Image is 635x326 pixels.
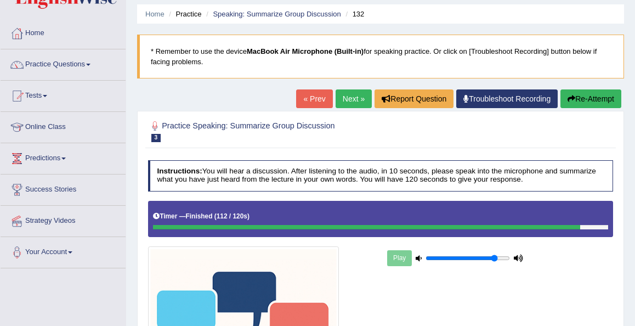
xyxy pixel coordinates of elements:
li: Practice [166,9,201,19]
b: ) [247,212,250,220]
a: Tests [1,81,126,108]
button: Re-Attempt [560,89,621,108]
span: 3 [151,134,161,142]
a: Strategy Videos [1,206,126,233]
a: Success Stories [1,175,126,202]
b: ( [214,212,217,220]
a: Practice Questions [1,49,126,77]
a: « Prev [296,89,332,108]
li: 132 [343,9,364,19]
b: MacBook Air Microphone (Built-in) [247,47,364,55]
h5: Timer — [153,213,250,220]
h4: You will hear a discussion. After listening to the audio, in 10 seconds, please speak into the mi... [148,160,614,192]
a: Speaking: Summarize Group Discussion [213,10,341,18]
b: Instructions: [157,167,202,175]
a: Online Class [1,112,126,139]
a: Troubleshoot Recording [456,89,558,108]
button: Report Question [375,89,453,108]
b: 112 / 120s [217,212,247,220]
a: Your Account [1,237,126,265]
a: Next » [336,89,372,108]
a: Predictions [1,143,126,171]
blockquote: * Remember to use the device for speaking practice. Or click on [Troubleshoot Recording] button b... [137,35,624,78]
h2: Practice Speaking: Summarize Group Discussion [148,119,436,142]
a: Home [1,18,126,46]
b: Finished [186,212,213,220]
a: Home [145,10,165,18]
